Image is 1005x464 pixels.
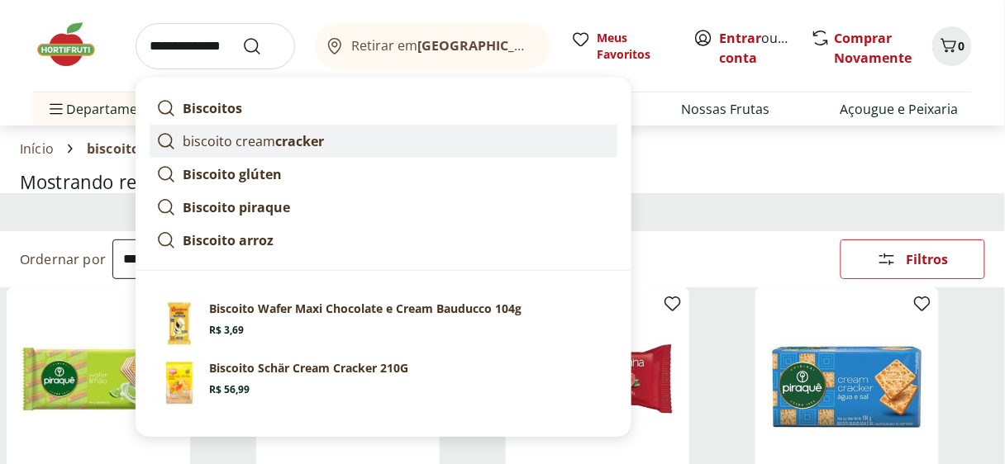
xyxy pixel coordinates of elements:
p: Biscoito Wafer Maxi Chocolate e Cream Bauducco 104g [209,301,522,317]
span: biscoito piraque [87,141,196,156]
p: Biscoito Schär Cream Cracker 210G [209,360,408,376]
b: [GEOGRAPHIC_DATA]/[GEOGRAPHIC_DATA] [417,36,696,54]
img: Principal [156,360,202,406]
a: Comprar Novamente [835,29,912,67]
a: Biscoito Wafer Maxi Chocolate e Cream Bauducco 104gR$ 3,69 [150,294,617,353]
a: Biscoito piraque [150,191,617,224]
a: Biscoito arroz [150,224,617,257]
a: Criar conta [720,29,811,67]
span: R$ 3,69 [209,324,244,337]
span: Filtros [907,253,949,266]
button: Carrinho [932,26,972,66]
button: Filtros [841,239,985,279]
img: Biscoito Wafer Limão Piraque 100g [20,301,177,457]
button: Menu [46,89,66,129]
span: Retirar em [351,38,534,53]
a: Início [20,141,54,156]
a: Meus Favoritos [571,30,674,63]
span: R$ 56,99 [209,383,250,396]
input: search [136,23,295,69]
label: Ordernar por [20,250,106,268]
svg: Abrir Filtros [877,249,897,269]
span: Departamentos [46,89,165,129]
button: Retirar em[GEOGRAPHIC_DATA]/[GEOGRAPHIC_DATA] [315,23,551,69]
strong: Biscoito arroz [183,231,274,249]
a: Açougue e Peixaria [841,99,959,119]
a: PrincipalBiscoito Schär Cream Cracker 210GR$ 56,99 [150,353,617,413]
p: biscoito cream [183,131,324,151]
strong: cracker [275,132,324,150]
span: ou [720,28,793,68]
span: 0 [959,38,965,54]
strong: Biscoitos [183,99,242,117]
button: Submit Search [242,36,282,56]
a: Nossas Frutas [682,99,770,119]
a: Biscoitos [150,92,617,125]
a: biscoito creamcracker [150,125,617,158]
h1: Mostrando resultados para: [20,172,985,192]
strong: Biscoito glúten [183,165,282,183]
strong: Biscoito piraque [183,198,290,216]
span: Meus Favoritos [598,30,674,63]
a: Entrar [720,29,762,47]
a: Biscoito glúten [150,158,617,191]
img: Biscoito de Água e Sal Piraque 184g [769,301,926,457]
img: Hortifruti [33,20,116,69]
